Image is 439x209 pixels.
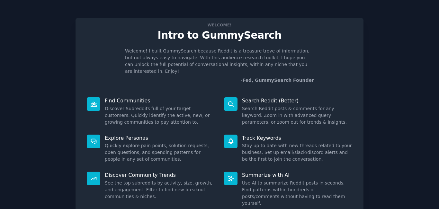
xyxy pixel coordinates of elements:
p: Summarize with AI [242,172,352,178]
dd: Search Reddit posts & comments for any keyword. Zoom in with advanced query parameters, or zoom o... [242,105,352,126]
p: Search Reddit (Better) [242,97,352,104]
p: Explore Personas [105,135,215,141]
p: Intro to GummySearch [82,30,357,41]
p: Find Communities [105,97,215,104]
a: Fed, GummySearch Founder [242,78,314,83]
p: Track Keywords [242,135,352,141]
span: Welcome! [206,22,233,28]
div: - [241,77,314,84]
dd: Quickly explore pain points, solution requests, open questions, and spending patterns for people ... [105,142,215,163]
dd: See the top subreddits by activity, size, growth, and engagement. Filter to find new breakout com... [105,180,215,200]
dd: Stay up to date with new threads related to your business. Set up email/slack/discord alerts and ... [242,142,352,163]
p: Welcome! I built GummySearch because Reddit is a treasure trove of information, but not always ea... [125,48,314,75]
dd: Discover Subreddits full of your target customers. Quickly identify the active, new, or growing c... [105,105,215,126]
p: Discover Community Trends [105,172,215,178]
dd: Use AI to summarize Reddit posts in seconds. Find patterns within hundreds of posts/comments with... [242,180,352,207]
